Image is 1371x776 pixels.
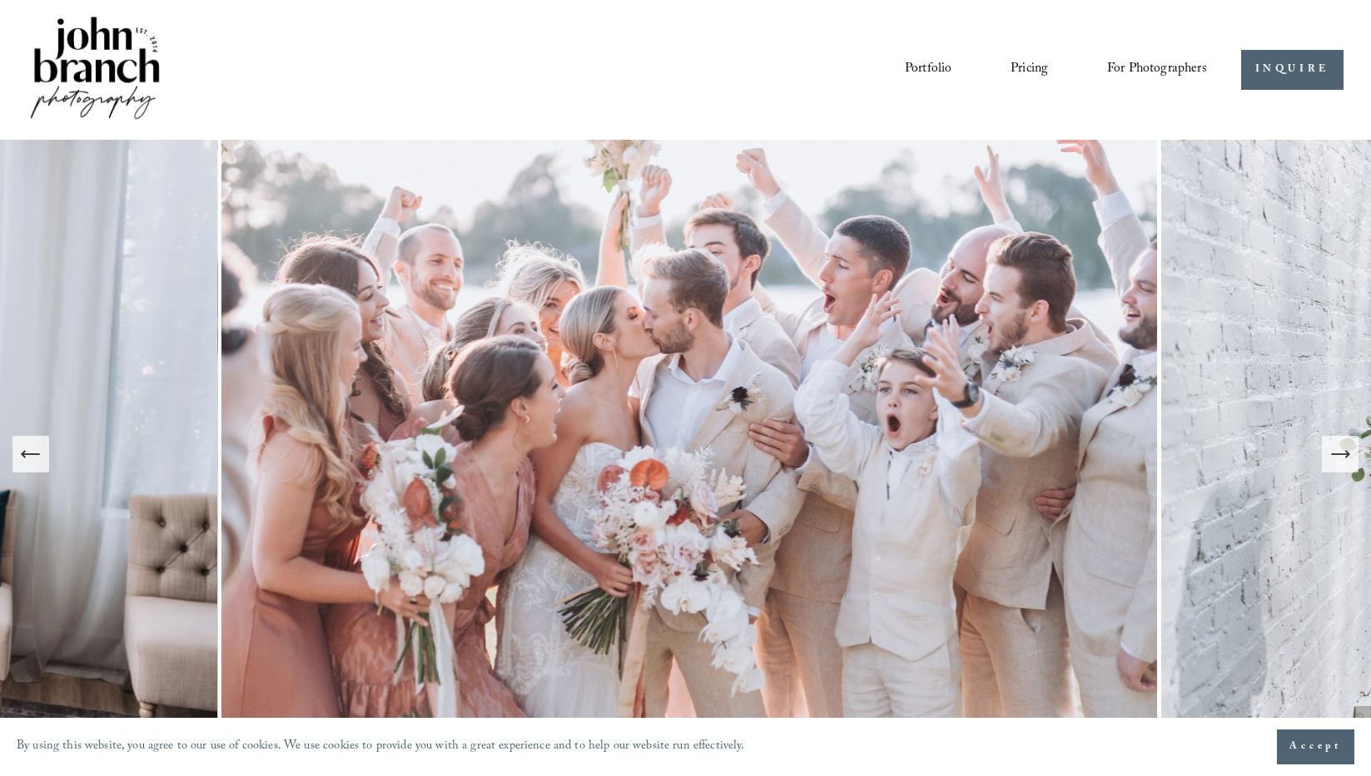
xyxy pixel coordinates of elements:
[17,735,745,759] p: By using this website, you agree to our use of cookies. We use cookies to provide you with a grea...
[1011,56,1048,84] a: Pricing
[27,13,162,126] img: John Branch IV Photography
[218,140,1162,769] img: A wedding party celebrating outdoors, featuring a bride and groom kissing amidst cheering bridesm...
[905,56,951,84] a: Portfolio
[1322,436,1359,472] button: Next Slide
[1107,57,1207,82] span: For Photographers
[1289,739,1342,755] span: Accept
[12,436,49,472] button: Previous Slide
[1241,50,1344,91] a: INQUIRE
[1107,56,1207,84] a: folder dropdown
[1277,729,1354,764] button: Accept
